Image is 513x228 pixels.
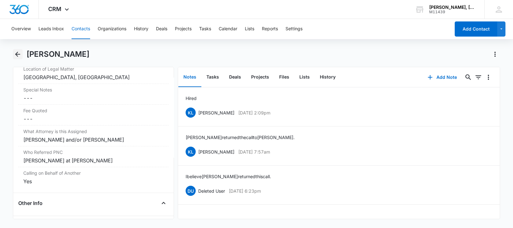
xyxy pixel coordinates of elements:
label: Who Referred PNC [23,149,164,155]
div: [GEOGRAPHIC_DATA], [GEOGRAPHIC_DATA] [23,73,164,81]
span: KL [186,147,196,157]
button: Projects [175,19,192,39]
button: Contacts [72,19,90,39]
p: I believe [PERSON_NAME] returned this call. [186,173,271,180]
button: Add Contact [455,21,497,37]
dd: --- [23,94,164,102]
p: [PERSON_NAME] returned the call to [PERSON_NAME]. [186,134,295,141]
div: Who Referred PNC[PERSON_NAME] at [PERSON_NAME] [18,146,169,167]
div: Calling on Behalf of AnotherYes [18,167,169,188]
label: Special Notes [23,86,164,93]
button: Overflow Menu [483,72,493,82]
button: Back [13,49,23,59]
h1: [PERSON_NAME] [26,50,89,59]
div: account id [429,10,475,14]
button: History [315,67,341,87]
p: [DATE] 6:23pm [229,188,261,194]
button: Reports [262,19,278,39]
span: KL [186,108,196,118]
div: What Attorney is this Assigned[PERSON_NAME] and/or [PERSON_NAME] [18,126,169,146]
button: Tasks [199,19,211,39]
p: [PERSON_NAME] [198,109,234,116]
p: [DATE] 7:57am [238,149,270,155]
div: Yes [23,178,164,185]
button: Overview [11,19,31,39]
button: History [134,19,148,39]
button: Add Note [421,70,463,85]
button: Tasks [201,67,224,87]
button: Close [159,198,169,208]
button: Lists [245,19,254,39]
p: Hired [186,95,197,102]
h4: Other Info [18,199,43,207]
div: [PERSON_NAME] and/or [PERSON_NAME] [23,136,164,143]
button: Deals [224,67,246,87]
label: What Attorney is this Assigned [23,128,164,135]
div: account name [429,5,475,10]
button: Calendar [219,19,237,39]
label: Calling on Behalf of Another [23,170,164,176]
p: Deleted User [198,188,225,194]
label: Fee Quoted [23,107,164,114]
p: [PERSON_NAME] [198,149,234,155]
button: Deals [156,19,167,39]
dd: --- [23,115,164,123]
div: Special Notes--- [18,84,169,105]
div: Location of Legal Matter[GEOGRAPHIC_DATA], [GEOGRAPHIC_DATA] [18,63,169,84]
button: Leads Inbox [38,19,64,39]
span: CRM [48,6,61,12]
div: Fee Quoted--- [18,105,169,126]
button: Settings [285,19,303,39]
button: Organizations [98,19,126,39]
button: Files [274,67,294,87]
p: [DATE] 2:09pm [238,109,270,116]
div: [PERSON_NAME] at [PERSON_NAME] [23,157,164,164]
span: DU [186,186,196,196]
button: Lists [294,67,315,87]
button: Filters [473,72,483,82]
button: Notes [178,67,201,87]
button: Actions [490,49,500,59]
label: Location of Legal Matter [23,66,164,72]
button: Search... [463,72,473,82]
button: Projects [246,67,274,87]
